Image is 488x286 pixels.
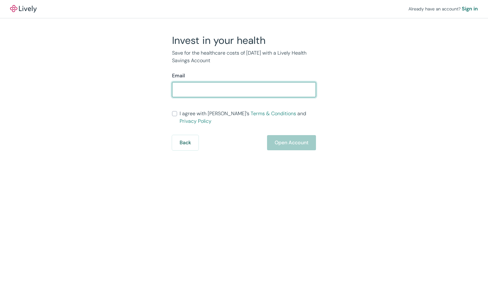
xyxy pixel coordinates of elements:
h2: Invest in your health [172,34,316,47]
div: Already have an account? [408,5,478,13]
a: Terms & Conditions [251,110,296,117]
label: Email [172,72,185,80]
a: Privacy Policy [180,118,211,124]
img: Lively [10,5,37,13]
button: Back [172,135,199,150]
a: Sign in [462,5,478,13]
a: LivelyLively [10,5,37,13]
span: I agree with [PERSON_NAME]’s and [180,110,316,125]
p: Save for the healthcare costs of [DATE] with a Lively Health Savings Account [172,49,316,64]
